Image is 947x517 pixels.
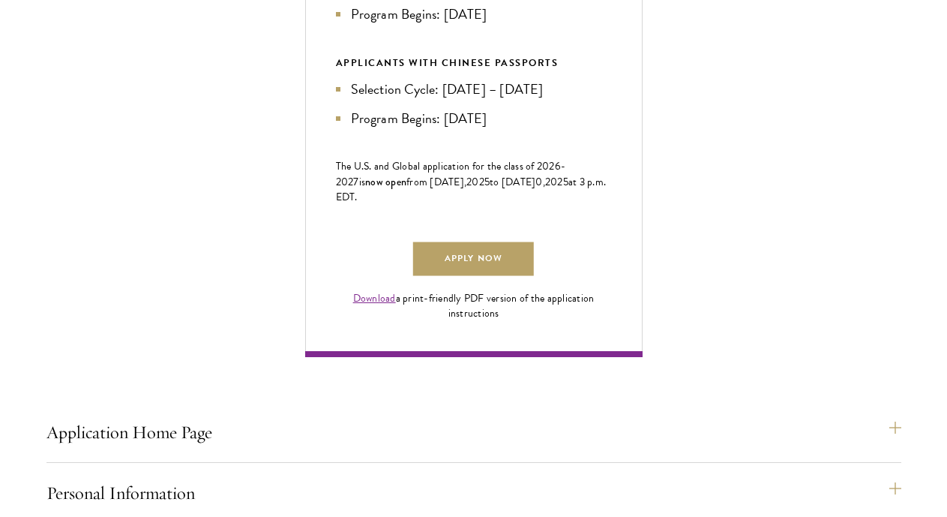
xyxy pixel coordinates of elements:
[484,174,490,190] span: 5
[535,174,542,190] span: 0
[353,290,396,306] a: Download
[359,174,366,190] span: is
[490,174,535,190] span: to [DATE]
[336,4,612,25] li: Program Begins: [DATE]
[555,158,561,174] span: 6
[563,174,568,190] span: 5
[336,158,555,174] span: The U.S. and Global application for the class of 202
[336,158,566,190] span: -202
[545,174,563,190] span: 202
[336,108,612,129] li: Program Begins: [DATE]
[336,291,612,321] div: a print-friendly PDF version of the application instructions
[466,174,484,190] span: 202
[413,242,533,276] a: Apply Now
[365,174,406,189] span: now open
[46,414,901,450] button: Application Home Page
[406,174,466,190] span: from [DATE],
[336,55,612,71] div: APPLICANTS WITH CHINESE PASSPORTS
[543,174,545,190] span: ,
[336,79,612,100] li: Selection Cycle: [DATE] – [DATE]
[353,174,358,190] span: 7
[46,475,901,511] button: Personal Information
[336,174,607,205] span: at 3 p.m. EDT.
